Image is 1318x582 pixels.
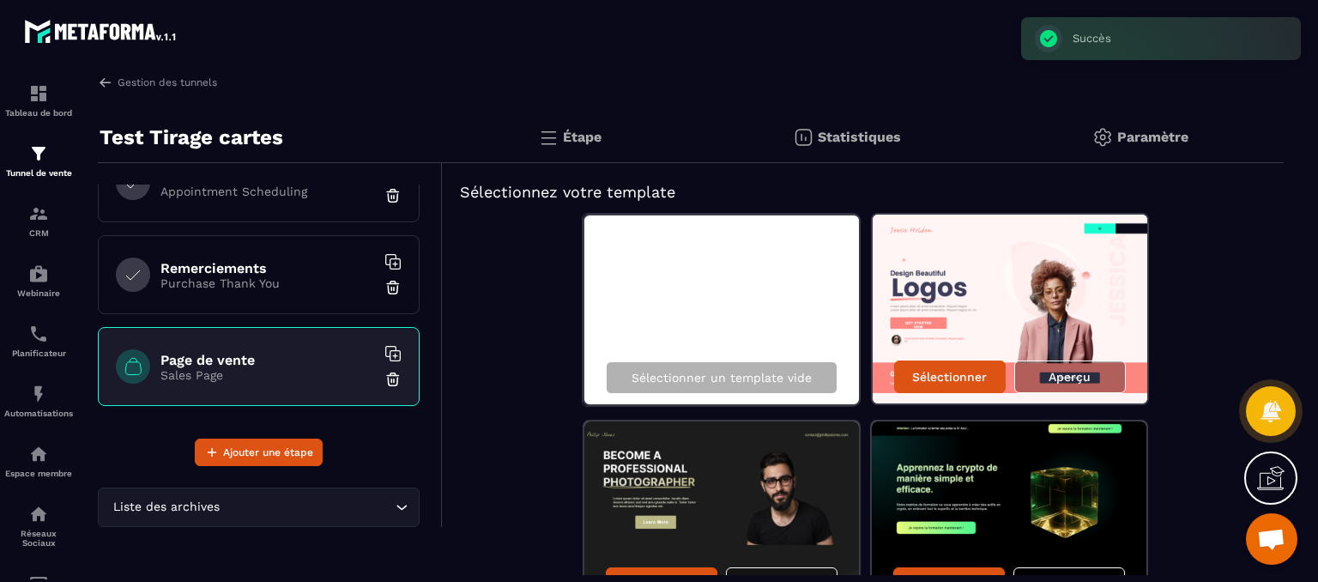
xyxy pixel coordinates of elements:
p: CRM [4,228,73,238]
button: Ajouter une étape [195,439,323,466]
img: setting-gr.5f69749f.svg [1092,127,1113,148]
img: image [873,215,1147,403]
img: automations [28,384,49,404]
img: social-network [28,504,49,524]
p: Planificateur [4,349,73,358]
img: trash [384,371,402,388]
p: Sélectionner un template vide [632,371,812,385]
p: Purchase Thank You [160,276,375,290]
img: stats.20deebd0.svg [793,127,813,148]
img: logo [24,15,178,46]
input: Search for option [223,498,391,517]
p: Tunnel de vente [4,168,73,178]
a: schedulerschedulerPlanificateur [4,311,73,371]
img: automations [28,264,49,284]
a: formationformationCRM [4,191,73,251]
p: Réseaux Sociaux [4,529,73,548]
h6: Remerciements [160,260,375,276]
a: social-networksocial-networkRéseaux Sociaux [4,491,73,561]
img: formation [28,203,49,224]
img: automations [28,444,49,464]
p: Espace membre [4,469,73,478]
a: Gestion des tunnels [98,75,217,90]
p: Appointment Scheduling [160,185,375,198]
p: Paramètre [1117,129,1188,145]
img: trash [384,279,402,296]
img: arrow [98,75,113,90]
p: Statistiques [818,129,901,145]
span: Ajouter une étape [223,444,313,461]
p: Sales Page [160,368,375,382]
a: automationsautomationsWebinaire [4,251,73,311]
a: automationsautomationsEspace membre [4,431,73,491]
a: formationformationTunnel de vente [4,130,73,191]
p: Webinaire [4,288,73,298]
img: formation [28,83,49,104]
a: Ouvrir le chat [1246,513,1297,565]
p: Étape [563,129,602,145]
p: Automatisations [4,409,73,418]
img: scheduler [28,324,49,344]
a: automationsautomationsAutomatisations [4,371,73,431]
p: Tableau de bord [4,108,73,118]
p: Aperçu [1049,370,1091,384]
p: Sélectionner [912,370,987,384]
h5: Sélectionnez votre template [460,180,1267,204]
img: bars.0d591741.svg [538,127,559,148]
a: formationformationTableau de bord [4,70,73,130]
div: Search for option [98,488,420,527]
img: trash [384,187,402,204]
h6: Page de vente [160,352,375,368]
p: Test Tirage cartes [100,120,283,155]
img: formation [28,143,49,164]
span: Liste des archives [109,498,223,517]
